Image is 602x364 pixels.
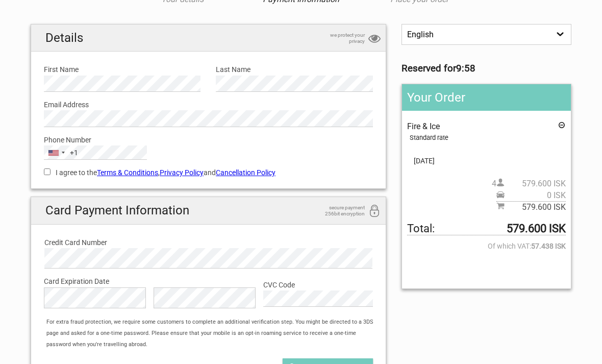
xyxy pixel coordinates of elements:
[31,25,386,52] h2: Details
[44,146,78,159] button: Selected country
[492,178,566,189] span: 4 person(s)
[14,18,115,26] p: We're away right now. Please check back later!
[407,240,566,252] span: Of which VAT:
[456,63,475,74] strong: 9:58
[44,134,373,145] label: Phone Number
[496,201,566,213] span: Subtotal
[368,205,381,219] i: 256bit encryption
[44,99,373,110] label: Email Address
[368,32,381,46] i: privacy protection
[402,63,571,74] h3: Reserved for
[97,168,158,177] a: Terms & Conditions
[505,190,566,201] span: 0 ISK
[216,168,275,177] a: Cancellation Policy
[44,237,372,248] label: Credit Card Number
[507,223,566,234] strong: 579.600 ISK
[314,205,365,217] span: secure payment 256bit encryption
[314,32,365,44] span: we protect your privacy
[44,64,200,75] label: First Name
[216,64,372,75] label: Last Name
[31,197,386,224] h2: Card Payment Information
[44,276,373,287] label: Card Expiration Date
[407,122,440,131] span: Fire & Ice
[117,16,130,28] button: Open LiveChat chat widget
[407,155,566,166] span: [DATE]
[41,317,386,351] div: For extra fraud protection, we require some customers to complete an additional verification step...
[531,240,566,252] strong: 57.438 ISK
[410,132,566,143] div: Standard rate
[505,178,566,189] span: 579.600 ISK
[407,223,566,235] span: Total to be paid
[505,202,566,213] span: 579.600 ISK
[496,190,566,201] span: Pickup price
[70,147,78,158] div: +1
[263,279,373,290] label: CVC Code
[402,84,571,111] h2: Your Order
[160,168,204,177] a: Privacy Policy
[44,167,373,178] label: I agree to the , and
